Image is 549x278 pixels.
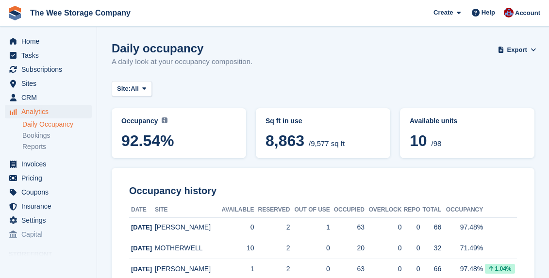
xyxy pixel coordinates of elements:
[217,202,254,218] th: Available
[112,42,252,55] h1: Daily occupancy
[5,185,92,199] a: menu
[290,238,330,259] td: 0
[290,202,330,218] th: Out of Use
[266,132,304,149] span: 8,863
[420,202,442,218] th: Total
[504,8,514,17] img: Scott Ritchie
[5,228,92,241] a: menu
[5,105,92,118] a: menu
[420,238,442,259] td: 32
[162,117,167,123] img: icon-info-grey-7440780725fd019a000dd9b08b2336e03edf1995a4989e88bcd33f0948082b44.svg
[515,8,540,18] span: Account
[499,42,534,58] button: Export
[365,264,401,274] div: 0
[26,5,134,21] a: The Wee Storage Company
[485,264,515,274] div: 1.04%
[401,202,420,218] th: Repo
[21,171,80,185] span: Pricing
[410,132,427,149] span: 10
[21,213,80,227] span: Settings
[330,243,365,253] div: 20
[129,185,517,196] h2: Occupancy history
[266,116,381,126] abbr: Current breakdown of sq ft occupied
[21,228,80,241] span: Capital
[431,139,441,147] span: /98
[217,217,254,238] td: 0
[482,8,495,17] span: Help
[8,6,22,20] img: stora-icon-8386f47178a22dfd0bd8f6a31ec36ba5ce8667c1dd55bd0f319d3a0aa187defe.svg
[131,245,152,252] span: [DATE]
[330,222,365,232] div: 63
[266,117,302,125] span: Sq ft in use
[5,34,92,48] a: menu
[21,185,80,199] span: Coupons
[254,202,290,218] th: Reserved
[330,202,365,218] th: Occupied
[441,202,483,218] th: Occupancy
[117,84,131,94] span: Site:
[5,213,92,227] a: menu
[5,49,92,62] a: menu
[131,84,139,94] span: All
[9,249,97,259] span: Storefront
[365,222,401,232] div: 0
[401,264,420,274] div: 0
[21,199,80,213] span: Insurance
[131,224,152,231] span: [DATE]
[330,264,365,274] div: 63
[21,91,80,104] span: CRM
[309,139,345,147] span: /9,577 sq ft
[121,132,236,149] span: 92.54%
[5,91,92,104] a: menu
[290,217,330,238] td: 1
[155,238,217,259] td: MOTHERWELL
[254,217,290,238] td: 2
[129,202,155,218] th: Date
[22,142,92,151] a: Reports
[21,77,80,90] span: Sites
[441,238,483,259] td: 71.49%
[365,243,401,253] div: 0
[121,116,236,126] abbr: Current percentage of sq ft occupied
[131,265,152,273] span: [DATE]
[410,117,457,125] span: Available units
[22,120,92,129] a: Daily Occupancy
[254,238,290,259] td: 2
[441,217,483,238] td: 97.48%
[112,56,252,67] p: A daily look at your occupancy composition.
[155,217,217,238] td: [PERSON_NAME]
[433,8,453,17] span: Create
[22,131,92,140] a: Bookings
[365,202,401,218] th: Overlock
[401,222,420,232] div: 0
[21,49,80,62] span: Tasks
[5,63,92,76] a: menu
[410,116,525,126] abbr: Current percentage of units occupied or overlocked
[5,171,92,185] a: menu
[217,238,254,259] td: 10
[5,199,92,213] a: menu
[21,63,80,76] span: Subscriptions
[5,77,92,90] a: menu
[121,117,158,125] span: Occupancy
[420,217,442,238] td: 66
[155,202,217,218] th: Site
[21,34,80,48] span: Home
[5,157,92,171] a: menu
[401,243,420,253] div: 0
[112,81,152,97] button: Site: All
[21,157,80,171] span: Invoices
[21,105,80,118] span: Analytics
[507,45,527,55] span: Export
